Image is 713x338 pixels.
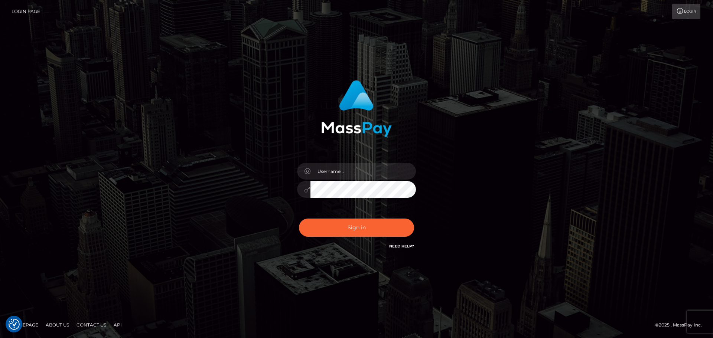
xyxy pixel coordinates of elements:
[9,319,20,330] img: Revisit consent button
[310,163,416,180] input: Username...
[672,4,700,19] a: Login
[299,219,414,237] button: Sign in
[43,319,72,331] a: About Us
[8,319,41,331] a: Homepage
[9,319,20,330] button: Consent Preferences
[111,319,125,331] a: API
[655,321,707,329] div: © 2025 , MassPay Inc.
[389,244,414,249] a: Need Help?
[321,80,392,137] img: MassPay Login
[74,319,109,331] a: Contact Us
[12,4,40,19] a: Login Page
